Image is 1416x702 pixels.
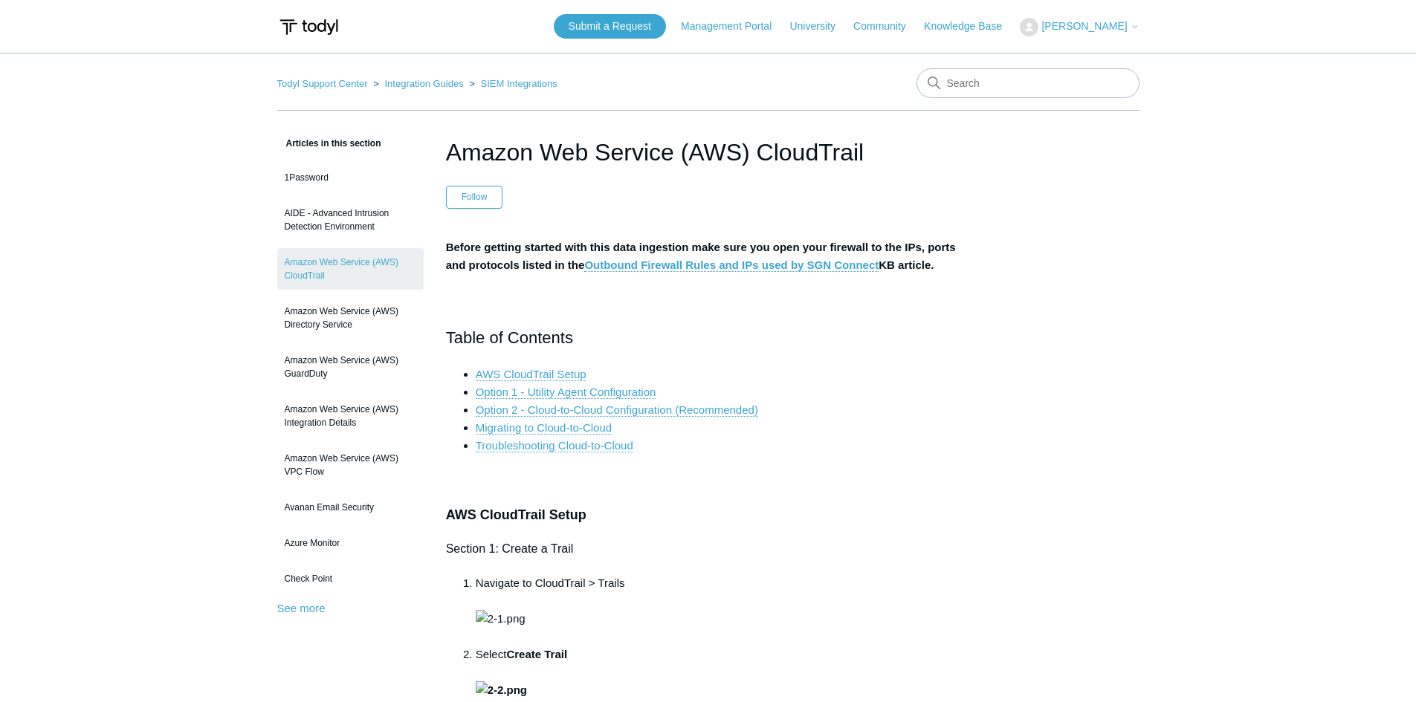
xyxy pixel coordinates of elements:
a: Community [853,19,921,34]
a: SIEM Integrations [481,78,557,89]
a: Amazon Web Service (AWS) Integration Details [277,395,424,437]
a: Check Point [277,565,424,593]
input: Search [916,68,1139,98]
img: 2-2.png [476,681,527,699]
a: AWS CloudTrail Setup [476,368,586,381]
li: Todyl Support Center [277,78,371,89]
a: Amazon Web Service (AWS) CloudTrail [277,248,424,290]
a: Integration Guides [384,78,463,89]
a: Knowledge Base [924,19,1017,34]
span: Articles in this section [277,138,381,149]
h3: AWS CloudTrail Setup [446,504,971,526]
a: AIDE - Advanced Intrusion Detection Environment [277,199,424,241]
a: Azure Monitor [277,529,424,557]
h2: Table of Contents [446,325,971,351]
button: Follow Article [446,186,503,208]
button: [PERSON_NAME] [1020,18,1139,36]
a: Option 2 - Cloud-to-Cloud Configuration (Recommended) [476,403,758,417]
a: Outbound Firewall Rules and IPs used by SGN Connect [584,259,879,272]
img: 2-1.png [476,610,526,628]
li: Navigate to CloudTrail > Trails [476,574,971,646]
strong: Before getting started with this data ingestion make sure you open your firewall to the IPs, port... [446,241,956,272]
li: Integration Guides [370,78,466,89]
a: Todyl Support Center [277,78,368,89]
a: Option 1 - Utility Agent Configuration [476,386,656,399]
li: SIEM Integrations [466,78,557,89]
img: Todyl Support Center Help Center home page [277,13,340,41]
a: Migrating to Cloud-to-Cloud [476,421,612,435]
span: [PERSON_NAME] [1041,20,1127,32]
h4: Section 1: Create a Trail [446,539,971,559]
strong: Create Trail [476,648,567,696]
a: Troubleshooting Cloud-to-Cloud [476,439,633,452]
a: Management Portal [681,19,786,34]
h1: Amazon Web Service (AWS) CloudTrail [446,134,971,170]
a: Amazon Web Service (AWS) VPC Flow [277,444,424,486]
a: 1Password [277,163,424,192]
a: University [789,19,850,34]
a: Amazon Web Service (AWS) Directory Service [277,297,424,339]
a: Avanan Email Security [277,493,424,521]
a: Submit a Request [554,14,666,39]
a: See more [277,602,326,614]
a: Amazon Web Service (AWS) GuardDuty [277,346,424,388]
